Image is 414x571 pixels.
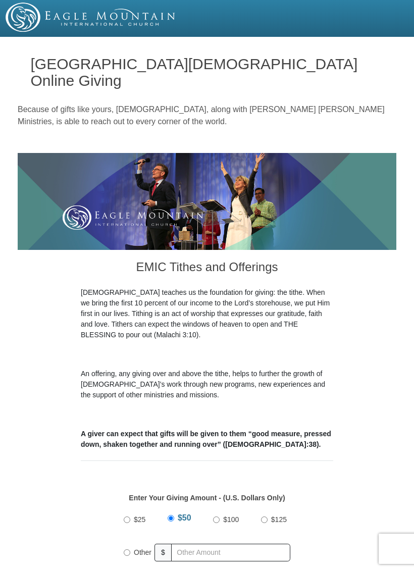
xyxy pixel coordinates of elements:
h1: [GEOGRAPHIC_DATA][DEMOGRAPHIC_DATA] Online Giving [31,56,384,89]
img: EMIC [6,3,176,32]
h3: EMIC Tithes and Offerings [81,250,333,287]
b: A giver can expect that gifts will be given to them “good measure, pressed down, shaken together ... [81,430,331,448]
input: Other Amount [171,544,290,561]
p: An offering, any giving over and above the tithe, helps to further the growth of [DEMOGRAPHIC_DAT... [81,369,333,400]
p: Because of gifts like yours, [DEMOGRAPHIC_DATA], along with [PERSON_NAME] [PERSON_NAME] Ministrie... [18,103,396,128]
p: [DEMOGRAPHIC_DATA] teaches us the foundation for giving: the tithe. When we bring the first 10 pe... [81,287,333,340]
span: $100 [223,515,239,524]
span: $ [154,544,172,561]
span: Other [134,548,151,556]
span: $25 [134,515,145,524]
strong: Enter Your Giving Amount - (U.S. Dollars Only) [129,494,285,502]
span: $50 [178,513,191,522]
span: $125 [271,515,287,524]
